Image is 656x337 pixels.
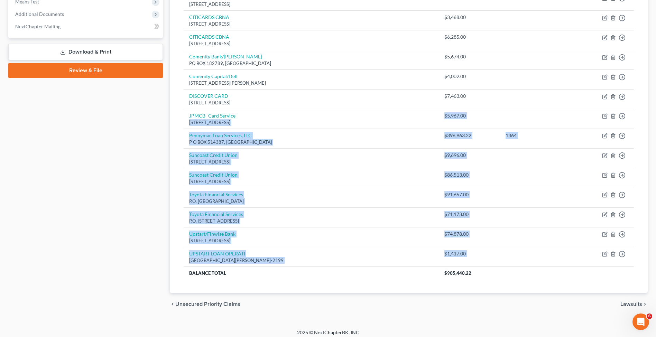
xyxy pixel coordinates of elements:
[189,257,433,264] div: [GEOGRAPHIC_DATA][PERSON_NAME]-2199
[189,178,433,185] div: [STREET_ADDRESS]
[444,14,495,21] div: $3,468.00
[620,301,642,307] span: Lawsuits
[620,301,648,307] button: Lawsuits chevron_right
[632,313,649,330] iframe: Intercom live chat
[444,231,495,237] div: $74,878.00
[444,171,495,178] div: $86,513.00
[647,313,652,319] span: 6
[170,301,240,307] button: chevron_left Unsecured Priority Claims
[189,139,433,146] div: P O BOX 514387, [GEOGRAPHIC_DATA]
[189,21,433,27] div: [STREET_ADDRESS]
[189,113,235,119] a: JPMCB- Card Service
[189,119,433,126] div: [STREET_ADDRESS]
[189,172,238,178] a: Suncoast Credit Union
[444,93,495,100] div: $7,463.00
[175,301,240,307] span: Unsecured Priority Claims
[189,237,433,244] div: [STREET_ADDRESS]
[189,198,433,205] div: P.O. [GEOGRAPHIC_DATA]
[189,191,243,197] a: Toyota Financial Services
[444,250,495,257] div: $1,417.00
[444,73,495,80] div: $4,002.00
[642,301,648,307] i: chevron_right
[8,63,163,78] a: Review & File
[444,112,495,119] div: $5,967.00
[15,11,64,17] span: Additional Documents
[189,159,433,165] div: [STREET_ADDRESS]
[189,54,262,59] a: Comenity Bank/[PERSON_NAME]
[189,14,229,20] a: CITICARDS CBNA
[8,44,163,60] a: Download & Print
[189,1,433,8] div: [STREET_ADDRESS]
[189,60,433,67] div: PO BOX 182789, [GEOGRAPHIC_DATA]
[444,270,471,276] span: $905,440.22
[444,53,495,60] div: $5,674.00
[189,80,433,86] div: [STREET_ADDRESS][PERSON_NAME]
[189,152,238,158] a: Suncoast Credit Union
[189,132,252,138] a: Pennymac Loan Services, LLC
[10,20,163,33] a: NextChapter Mailing
[444,191,495,198] div: $91,657.00
[15,24,61,29] span: NextChapter Mailing
[444,211,495,218] div: $71,173.00
[189,211,243,217] a: Toyota Financial Services
[189,231,235,237] a: Upstart/Finwise Bank
[444,132,495,139] div: $396,963.22
[189,73,238,79] a: Comenity Capital/Dell
[189,34,229,40] a: CITICARDS CBNA
[189,218,433,224] div: P.O. [STREET_ADDRESS]
[506,132,568,139] div: 1364
[184,267,439,279] th: Balance Total
[170,301,175,307] i: chevron_left
[189,40,433,47] div: [STREET_ADDRESS]
[444,34,495,40] div: $6,285.00
[189,93,228,99] a: DISCOVER CARD
[189,251,245,256] a: UPSTART LOAN OPERATI
[189,100,433,106] div: [STREET_ADDRESS]
[444,152,495,159] div: $9,696.00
